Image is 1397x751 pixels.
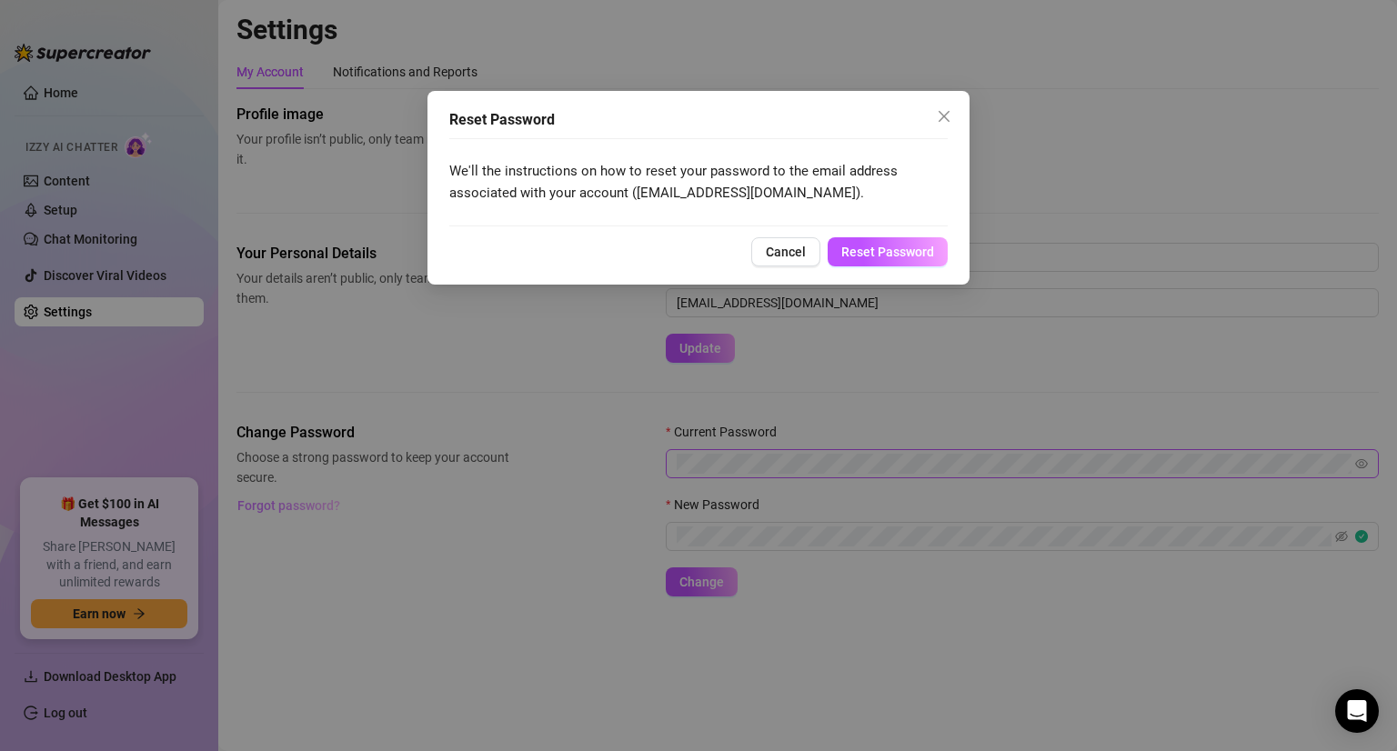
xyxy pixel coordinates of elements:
[930,109,959,124] span: Close
[751,237,820,266] button: Cancel
[828,237,948,266] button: Reset Password
[766,245,806,259] span: Cancel
[449,163,898,201] span: We'll the instructions on how to reset your password to the email address associated with your ac...
[449,109,948,131] div: Reset Password
[937,109,951,124] span: close
[841,245,934,259] span: Reset Password
[930,102,959,131] button: Close
[1335,689,1379,733] div: Open Intercom Messenger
